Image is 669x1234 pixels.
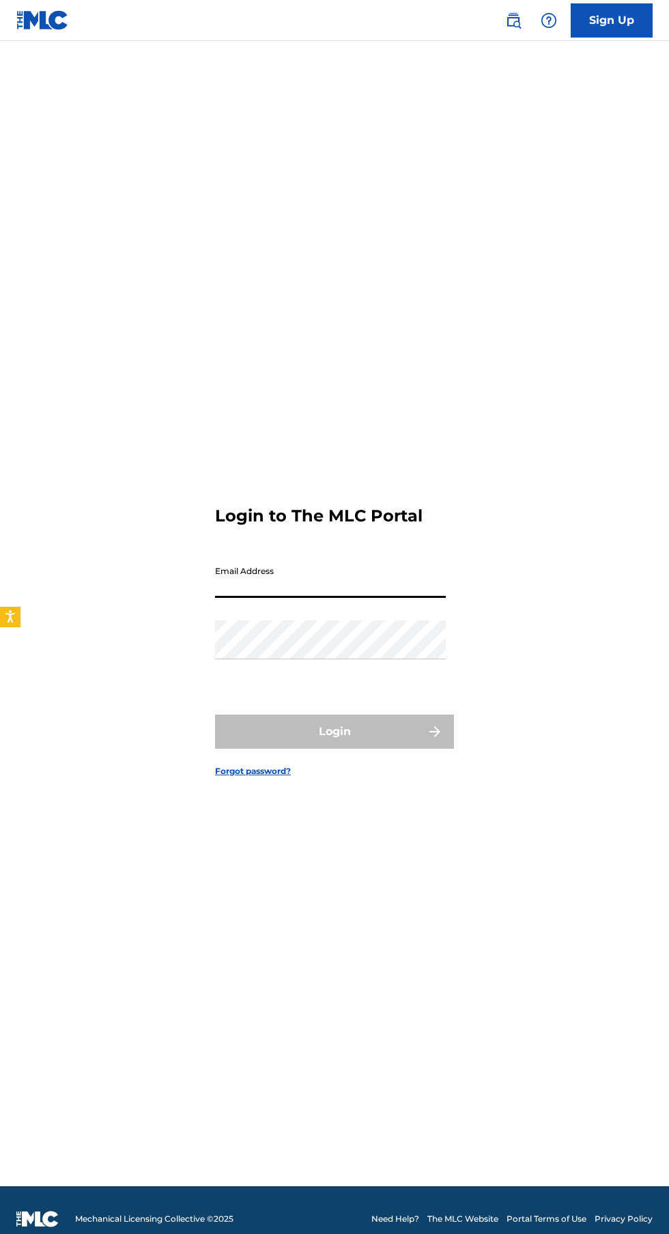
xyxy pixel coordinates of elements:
img: MLC Logo [16,10,69,30]
a: Need Help? [371,1213,419,1225]
a: Sign Up [571,3,653,38]
span: Mechanical Licensing Collective © 2025 [75,1213,233,1225]
a: Privacy Policy [595,1213,653,1225]
img: help [541,12,557,29]
div: Help [535,7,563,34]
a: Public Search [500,7,527,34]
a: The MLC Website [427,1213,498,1225]
a: Portal Terms of Use [507,1213,586,1225]
img: logo [16,1211,59,1227]
h3: Login to The MLC Portal [215,506,423,526]
a: Forgot password? [215,765,291,777]
img: search [505,12,522,29]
